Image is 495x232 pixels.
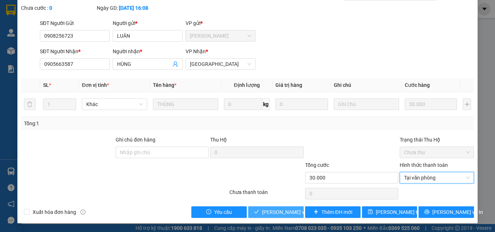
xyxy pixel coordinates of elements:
input: 0 [405,98,457,110]
div: Người gửi [113,19,183,27]
span: Đơn vị tính [82,82,109,88]
span: [PERSON_NAME] thay đổi [376,208,434,216]
div: Chưa thanh toán [229,188,304,201]
span: user-add [172,61,178,67]
span: kg [262,98,270,110]
span: SL [43,82,49,88]
label: Ghi chú đơn hàng [116,137,155,143]
input: Ghi chú đơn hàng [116,147,209,158]
button: exclamation-circleYêu cầu [191,206,247,218]
b: 0 [49,5,52,11]
input: 0 [275,98,328,110]
th: Ghi chú [331,78,402,92]
span: info-circle [80,210,86,215]
input: VD: Bàn, Ghế [153,98,218,110]
div: VP gửi [186,19,255,27]
span: Ninh Hòa [190,59,251,69]
div: Người nhận [113,47,183,55]
span: printer [424,209,429,215]
div: Chưa cước : [21,4,95,12]
b: [DATE] 16:08 [119,5,148,11]
span: Cước hàng [405,82,430,88]
span: Yêu cầu [214,208,232,216]
span: Chưa thu [404,147,470,158]
span: VP Nhận [186,48,206,54]
span: Tổng cước [305,162,329,168]
div: SĐT Người Gửi [40,19,110,27]
button: printer[PERSON_NAME] và In [419,206,474,218]
span: Phạm Ngũ Lão [190,30,251,41]
input: Ghi Chú [334,98,399,110]
span: [PERSON_NAME] và Giao hàng [262,208,332,216]
span: check [254,209,259,215]
button: check[PERSON_NAME] và Giao hàng [248,206,304,218]
span: Thêm ĐH mới [321,208,352,216]
button: delete [24,98,36,110]
div: Tổng: 1 [24,119,192,127]
button: plusThêm ĐH mới [305,206,361,218]
div: SĐT Người Nhận [40,47,110,55]
span: Xuất hóa đơn hàng [30,208,79,216]
div: Ngày GD: [97,4,171,12]
span: exclamation-circle [206,209,211,215]
span: Định lượng [234,82,259,88]
span: Thu Hộ [210,137,227,143]
span: [PERSON_NAME] và In [432,208,483,216]
button: save[PERSON_NAME] thay đổi [362,206,417,218]
label: Hình thức thanh toán [400,162,448,168]
span: plus [313,209,319,215]
span: Giá trị hàng [275,82,302,88]
span: Khác [86,99,143,110]
div: Trạng thái Thu Hộ [400,136,474,144]
span: Tại văn phòng [404,172,470,183]
span: Tên hàng [153,82,176,88]
button: plus [463,98,471,110]
span: save [368,209,373,215]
